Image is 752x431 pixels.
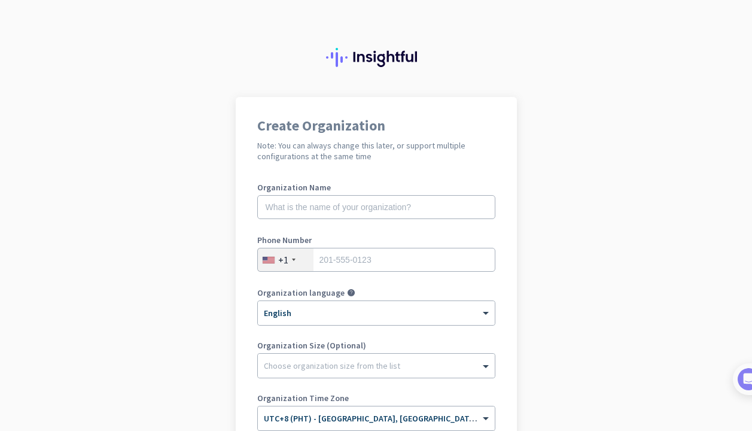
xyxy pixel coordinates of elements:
h1: Create Organization [257,119,495,133]
label: Organization Name [257,183,495,192]
label: Organization language [257,289,345,297]
i: help [347,289,355,297]
img: Insightful [326,48,427,67]
label: Organization Size (Optional) [257,341,495,350]
h2: Note: You can always change this later, or support multiple configurations at the same time [257,140,495,162]
div: +1 [278,254,288,266]
label: Organization Time Zone [257,394,495,402]
input: What is the name of your organization? [257,195,495,219]
input: 201-555-0123 [257,248,495,272]
label: Phone Number [257,236,495,244]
